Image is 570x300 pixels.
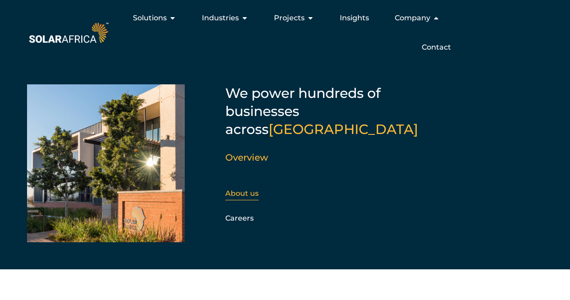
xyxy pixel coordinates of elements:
[110,9,458,56] div: Menu Toggle
[225,189,259,198] a: About us
[225,152,268,163] a: Overview
[422,42,451,53] a: Contact
[133,13,167,23] span: Solutions
[269,121,418,138] span: [GEOGRAPHIC_DATA]
[225,84,451,138] h5: We power hundreds of businesses across
[110,9,458,56] nav: Menu
[225,214,254,222] a: Careers
[202,13,239,23] span: Industries
[340,13,369,23] a: Insights
[395,13,430,23] span: Company
[274,13,305,23] span: Projects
